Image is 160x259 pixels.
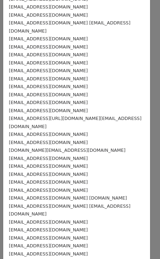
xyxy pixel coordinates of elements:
small: [EMAIL_ADDRESS][DOMAIN_NAME] [EMAIL_ADDRESS][DOMAIN_NAME] [9,20,130,34]
small: [EMAIL_ADDRESS][DOMAIN_NAME] [9,179,88,185]
small: [EMAIL_ADDRESS][DOMAIN_NAME] [9,100,88,105]
small: [EMAIL_ADDRESS][DOMAIN_NAME] [9,44,88,50]
small: [EMAIL_ADDRESS][DOMAIN_NAME] [9,4,88,10]
small: [EMAIL_ADDRESS][DOMAIN_NAME] [9,12,88,18]
small: [EMAIL_ADDRESS][DOMAIN_NAME] [9,219,88,225]
div: Widget de chat [125,225,160,259]
small: [EMAIL_ADDRESS][DOMAIN_NAME] [9,68,88,73]
small: [EMAIL_ADDRESS][DOMAIN_NAME] [9,235,88,241]
small: [EMAIL_ADDRESS][DOMAIN_NAME] [9,132,88,137]
small: [EMAIL_ADDRESS][DOMAIN_NAME] [9,36,88,41]
small: [EMAIL_ADDRESS][DOMAIN_NAME] [9,140,88,145]
small: [DOMAIN_NAME][EMAIL_ADDRESS][DOMAIN_NAME] [9,148,125,153]
small: [EMAIL_ADDRESS][DOMAIN_NAME] [9,60,88,65]
small: [EMAIL_ADDRESS][URL][DOMAIN_NAME][EMAIL_ADDRESS][DOMAIN_NAME] [9,116,142,129]
small: [EMAIL_ADDRESS][DOMAIN_NAME] [9,188,88,193]
small: [EMAIL_ADDRESS][DOMAIN_NAME] [9,108,88,113]
small: [EMAIL_ADDRESS][DOMAIN_NAME] [9,52,88,57]
small: [EMAIL_ADDRESS][DOMAIN_NAME] [9,84,88,89]
small: [EMAIL_ADDRESS][DOMAIN_NAME] [9,163,88,169]
small: [EMAIL_ADDRESS][DOMAIN_NAME] [9,156,88,161]
small: [EMAIL_ADDRESS][DOMAIN_NAME] [9,92,88,97]
small: [EMAIL_ADDRESS][DOMAIN_NAME] [9,251,88,257]
small: [EMAIL_ADDRESS][DOMAIN_NAME] [9,243,88,248]
small: [EMAIL_ADDRESS][DOMAIN_NAME] [9,172,88,177]
iframe: Chat Widget [125,225,160,259]
small: [EMAIL_ADDRESS][DOMAIN_NAME] [DOMAIN_NAME][EMAIL_ADDRESS][DOMAIN_NAME] [EMAIL_ADDRESS][DOMAIN_NAME] [9,195,130,217]
small: [EMAIL_ADDRESS][DOMAIN_NAME] [9,227,88,232]
small: [EMAIL_ADDRESS][DOMAIN_NAME] [9,76,88,81]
